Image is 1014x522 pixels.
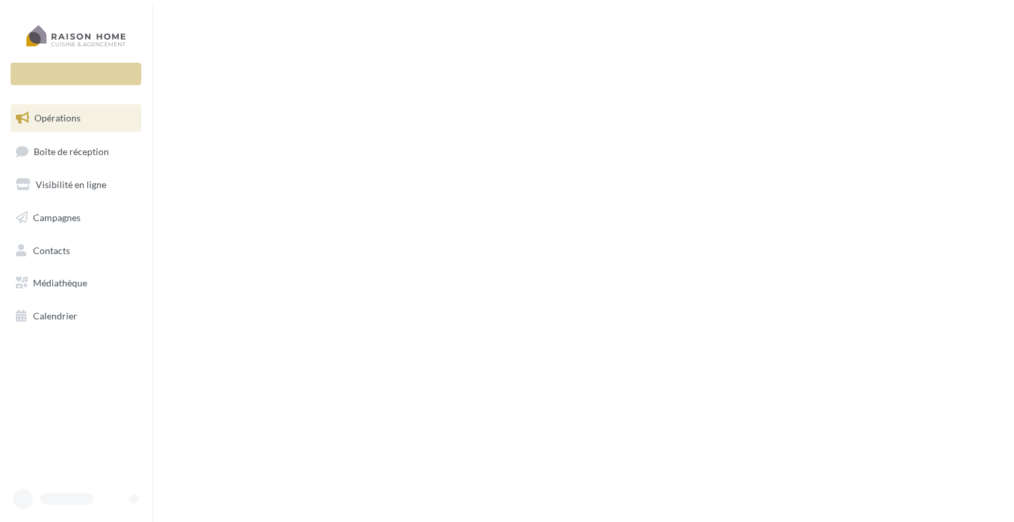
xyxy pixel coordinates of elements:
[34,145,109,156] span: Boîte de réception
[33,310,77,321] span: Calendrier
[8,237,144,265] a: Contacts
[8,302,144,330] a: Calendrier
[34,112,81,123] span: Opérations
[8,137,144,166] a: Boîte de réception
[33,212,81,223] span: Campagnes
[36,179,106,190] span: Visibilité en ligne
[8,171,144,199] a: Visibilité en ligne
[33,277,87,288] span: Médiathèque
[8,269,144,297] a: Médiathèque
[8,204,144,232] a: Campagnes
[8,104,144,132] a: Opérations
[11,63,141,85] div: Nouvelle campagne
[33,244,70,255] span: Contacts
